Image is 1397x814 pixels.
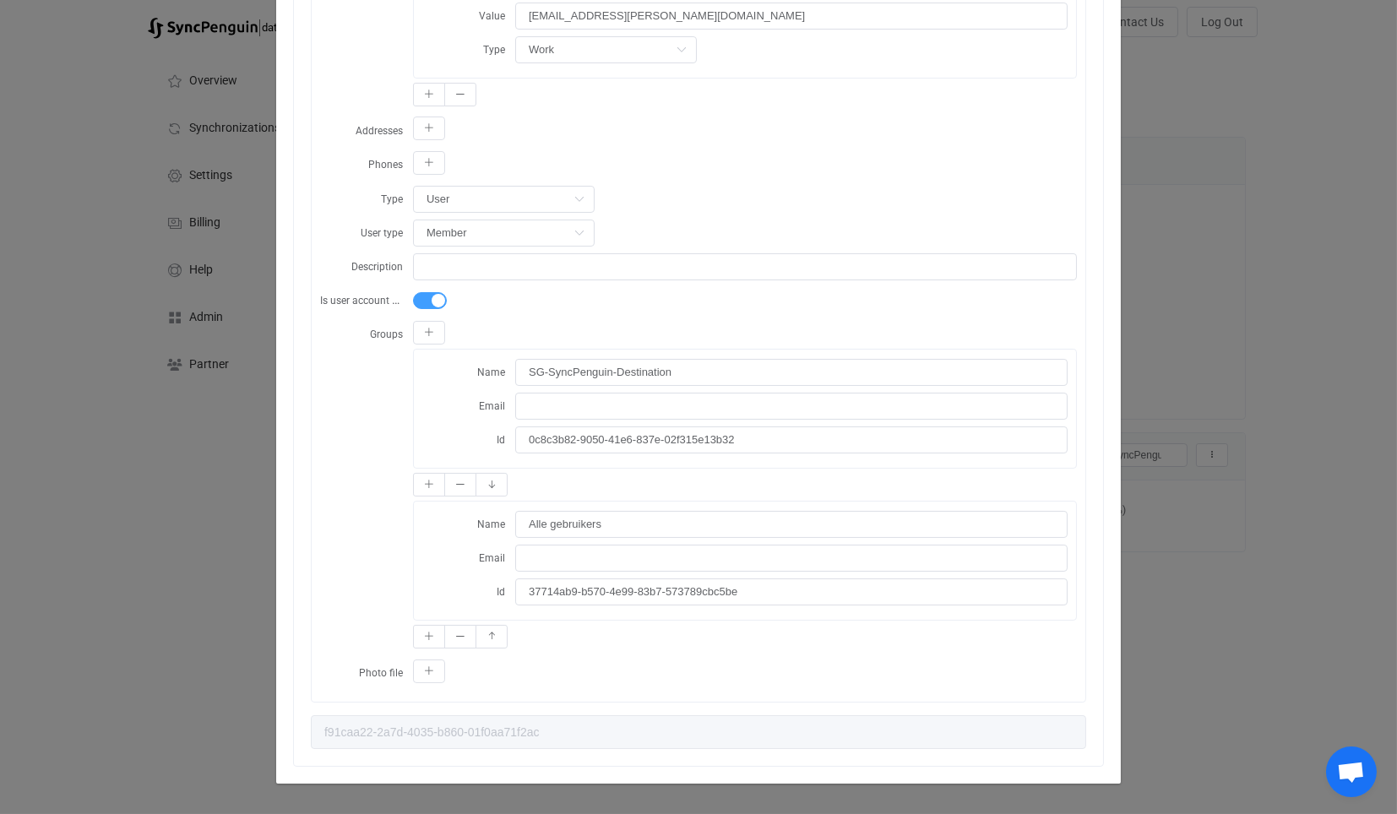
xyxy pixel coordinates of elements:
span: Value [479,10,505,22]
span: Id [497,434,505,446]
span: Description [351,261,403,273]
span: Is user account enabled? [320,293,433,307]
span: Type [381,193,403,205]
span: Name [477,366,505,378]
span: Type [483,44,505,56]
span: Email [479,552,505,564]
span: Id [497,586,505,598]
input: Select [413,186,595,213]
span: Addresses [356,125,403,137]
span: Groups [370,328,403,340]
input: Select [413,220,595,247]
span: Email [479,400,505,412]
input: Select [515,36,697,63]
span: User type [361,227,403,239]
span: Name [477,518,505,530]
div: Open chat [1326,746,1377,797]
span: Phones [368,159,403,171]
span: Photo file [359,667,403,679]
